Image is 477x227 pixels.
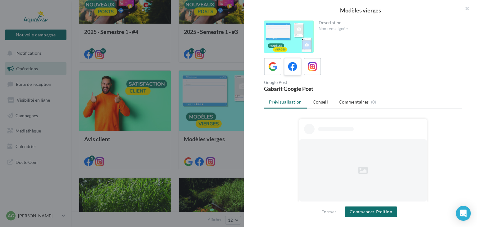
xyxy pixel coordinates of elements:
[371,100,376,104] span: (0)
[254,7,467,13] div: Modèles vierges
[456,206,471,221] div: Open Intercom Messenger
[319,208,339,215] button: Fermer
[313,99,328,104] span: Conseil
[264,86,361,91] div: Gabarit Google Post
[319,26,457,32] div: Non renseignée
[264,80,361,85] div: Google Post
[345,206,397,217] button: Commencer l'édition
[339,99,369,105] span: Commentaires
[319,21,457,25] div: Description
